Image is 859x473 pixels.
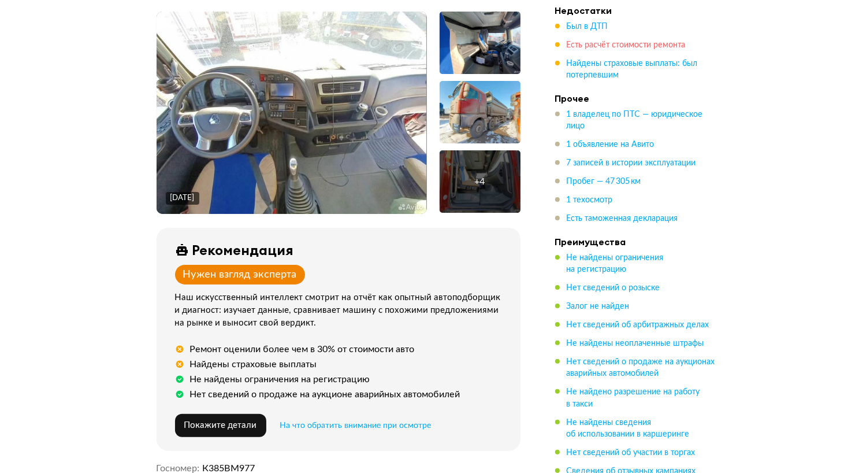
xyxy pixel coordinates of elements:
div: Найдены страховые выплаты [190,359,317,370]
span: На что обратить внимание при осмотре [280,422,432,430]
span: Есть таможенная декларация [567,215,678,223]
span: 1 объявление на Авито [567,141,655,149]
div: Не найдены ограничения на регистрацию [190,374,370,385]
span: Не найдены ограничения на регистрацию [567,254,664,274]
img: Main car [157,12,426,214]
span: Нет сведений об арбитражных делах [567,321,709,329]
span: Залог не найден [567,302,630,311]
span: 7 записей в истории эксплуатации [567,159,696,167]
span: Найдены страховые выплаты: был потерпевшим [567,60,698,79]
span: Был в ДТП [567,23,608,31]
span: Не найдены неоплаченные штрафы [567,339,704,348]
h4: Недостатки [555,5,717,16]
span: Покажите детали [184,421,257,430]
span: 1 техосмотр [567,196,613,204]
span: Нет сведений об участии в торгах [567,449,696,457]
span: Нет сведений о продаже на аукционах аварийных автомобилей [567,358,715,378]
h4: Прочее [555,93,717,104]
span: К385ВМ977 [202,464,255,473]
button: Покажите детали [175,414,266,437]
div: + 4 [475,176,485,187]
h4: Преимущества [555,236,717,247]
span: Не найдено разрешение на работу в такси [567,388,700,408]
div: [DATE] [170,193,195,204]
span: 1 владелец по ПТС — юридическое лицо [567,110,703,130]
div: Нужен взгляд эксперта [183,268,297,281]
span: Нет сведений о розыске [567,284,660,292]
div: Нет сведений о продаже на аукционе аварийных автомобилей [190,389,460,400]
span: Есть расчёт стоимости ремонта [567,41,686,49]
div: Рекомендация [192,242,294,258]
span: Не найдены сведения об использовании в каршеринге [567,419,690,438]
div: Наш искусственный интеллект смотрит на отчёт как опытный автоподборщик и диагност: изучает данные... [175,291,507,330]
span: Пробег — 47 305 км [567,178,641,186]
div: Ремонт оценили более чем в 30% от стоимости авто [190,343,415,355]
